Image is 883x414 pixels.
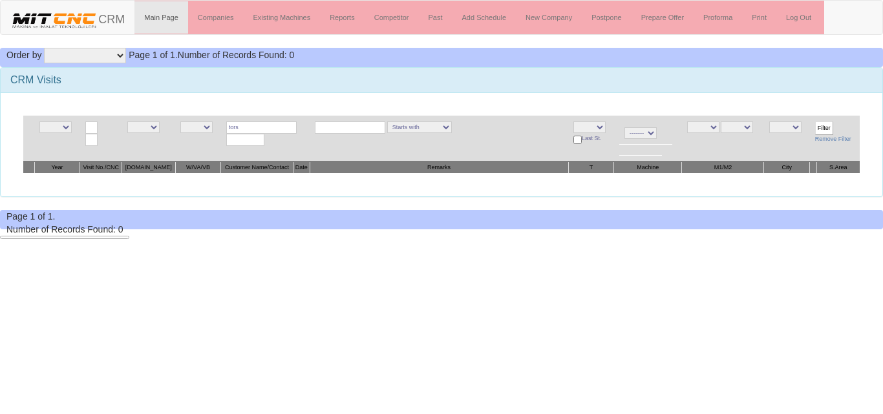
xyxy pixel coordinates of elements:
img: header.png [10,10,98,30]
a: Postpone [582,1,631,34]
a: Existing Machines [244,1,321,34]
a: CRM [1,1,134,33]
a: Main Page [134,1,188,34]
th: Date [293,161,310,174]
h3: CRM Visits [10,74,873,86]
a: Log Out [776,1,821,34]
a: Remove Filter [815,136,851,142]
a: Add Schedule [452,1,516,34]
input: Filter [815,121,833,135]
a: Past [418,1,452,34]
span: Page 1 of 1. [6,211,56,222]
a: New Company [516,1,582,34]
th: Remarks [310,161,568,174]
th: Machine [614,161,682,174]
th: M1/M2 [682,161,764,174]
a: Prepare Offer [632,1,694,34]
th: W/VA/VB [175,161,221,174]
span: Number of Records Found: 0 [129,50,294,60]
th: T [568,161,614,174]
span: Number of Records Found: 0 [6,224,123,234]
a: Reports [320,1,365,34]
a: Companies [188,1,244,34]
a: Competitor [365,1,419,34]
span: Page 1 of 1. [129,50,178,60]
a: Proforma [694,1,742,34]
th: [DOMAIN_NAME] [122,161,176,174]
th: City [764,161,810,174]
th: S.Area [816,161,860,174]
th: Customer Name/Contact [221,161,293,174]
a: Print [742,1,776,34]
th: Visit No./CNC [80,161,122,174]
td: Last St. [568,116,614,161]
th: Year [34,161,80,174]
